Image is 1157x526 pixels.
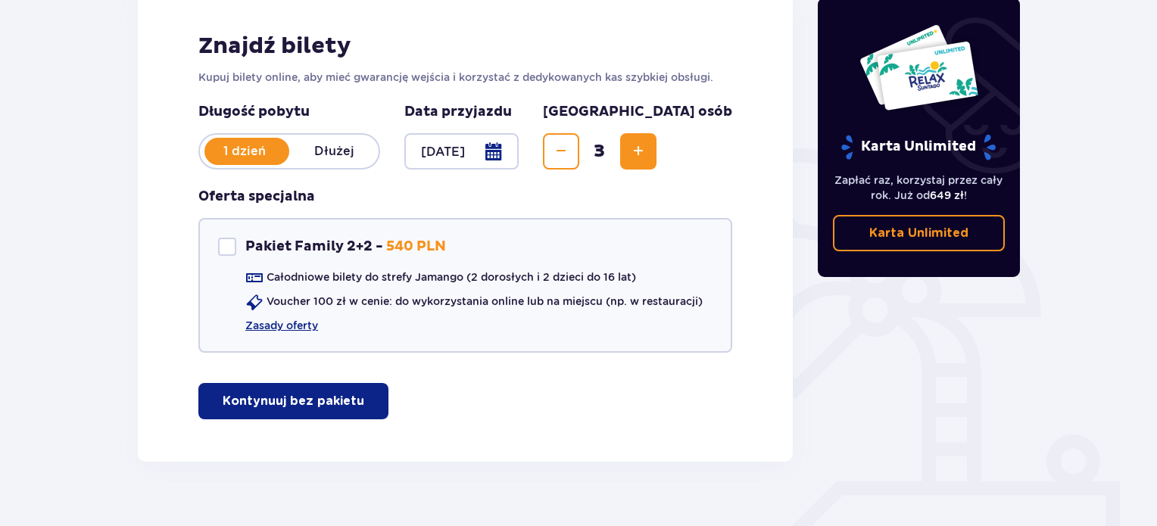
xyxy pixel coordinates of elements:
p: Karta Unlimited [840,134,997,160]
p: Voucher 100 zł w cenie: do wykorzystania online lub na miejscu (np. w restauracji) [267,294,703,309]
p: Kupuj bilety online, aby mieć gwarancję wejścia i korzystać z dedykowanych kas szybkiej obsługi. [198,70,732,85]
p: Dłużej [289,143,379,160]
h2: Znajdź bilety [198,32,732,61]
p: 1 dzień [200,143,289,160]
button: Decrease [543,133,579,170]
p: Oferta specjalna [198,188,315,206]
p: Data przyjazdu [404,103,512,121]
span: 3 [582,140,617,163]
p: 540 PLN [386,238,446,256]
span: 649 zł [930,189,964,201]
p: Zapłać raz, korzystaj przez cały rok. Już od ! [833,173,1006,203]
p: Kontynuuj bez pakietu [223,393,364,409]
a: Karta Unlimited [833,215,1006,251]
p: Długość pobytu [198,103,380,121]
button: Increase [620,133,656,170]
p: Całodniowe bilety do strefy Jamango (2 dorosłych i 2 dzieci do 16 lat) [267,269,636,285]
p: [GEOGRAPHIC_DATA] osób [543,103,732,121]
button: Kontynuuj bez pakietu [198,383,388,419]
p: Karta Unlimited [869,225,968,241]
a: Zasady oferty [245,318,318,333]
p: Pakiet Family 2+2 - [245,238,383,256]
